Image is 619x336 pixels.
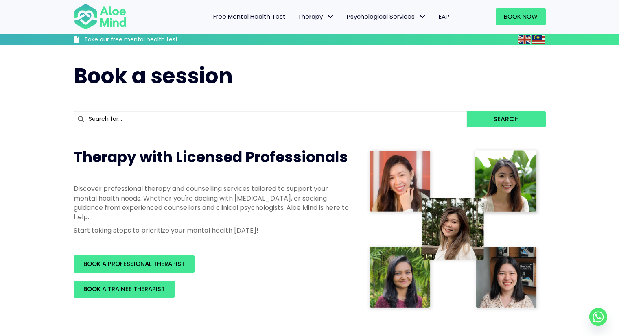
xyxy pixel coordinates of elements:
span: BOOK A PROFESSIONAL THERAPIST [83,260,185,268]
span: Therapy: submenu [325,11,337,23]
img: Aloe mind Logo [74,3,127,30]
a: Malay [532,35,546,44]
p: Discover professional therapy and counselling services tailored to support your mental health nee... [74,184,350,222]
h3: Take our free mental health test [84,36,221,44]
a: Take our free mental health test [74,36,221,45]
span: Book a session [74,61,233,91]
a: English [518,35,532,44]
span: Free Mental Health Test [213,12,286,21]
a: Free Mental Health Test [207,8,292,25]
a: BOOK A TRAINEE THERAPIST [74,281,175,298]
a: Whatsapp [589,308,607,326]
a: Book Now [496,8,546,25]
input: Search for... [74,111,467,127]
span: Psychological Services [347,12,427,21]
a: BOOK A PROFESSIONAL THERAPIST [74,255,195,273]
img: ms [532,35,545,44]
span: Psychological Services: submenu [417,11,429,23]
span: Therapy [298,12,335,21]
a: Psychological ServicesPsychological Services: submenu [341,8,433,25]
a: EAP [433,8,455,25]
button: Search [467,111,545,127]
img: Therapist collage [367,147,541,312]
span: Therapy with Licensed Professionals [74,147,348,168]
nav: Menu [137,8,455,25]
a: TherapyTherapy: submenu [292,8,341,25]
span: Book Now [504,12,538,21]
span: EAP [439,12,449,21]
img: en [518,35,531,44]
span: BOOK A TRAINEE THERAPIST [83,285,165,293]
p: Start taking steps to prioritize your mental health [DATE]! [74,226,350,235]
